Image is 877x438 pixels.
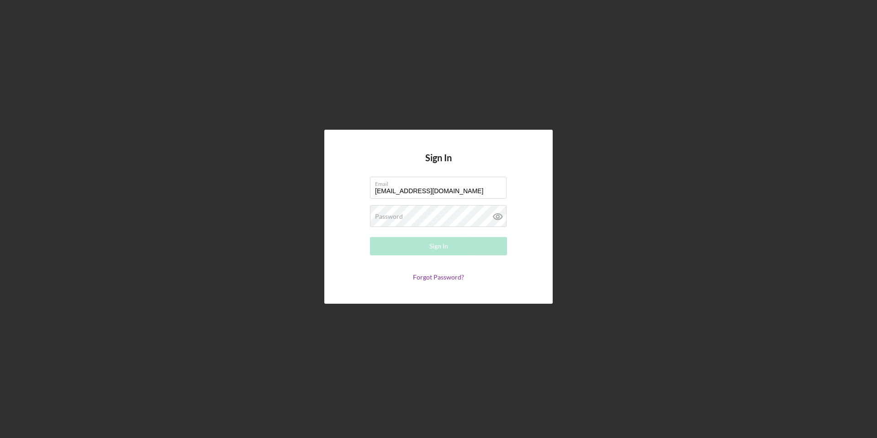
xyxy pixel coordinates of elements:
h4: Sign In [425,153,452,177]
div: Sign In [429,237,448,255]
a: Forgot Password? [413,273,464,281]
label: Email [375,177,507,187]
button: Sign In [370,237,507,255]
label: Password [375,213,403,220]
